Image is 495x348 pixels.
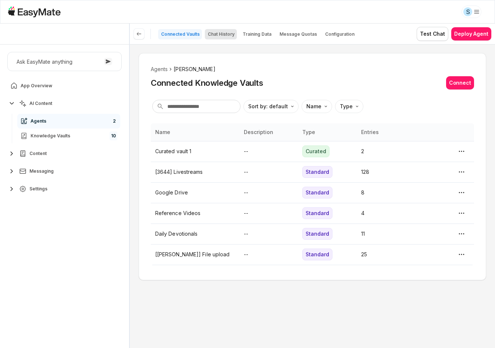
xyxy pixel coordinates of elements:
[325,31,355,37] p: Configuration
[463,7,472,16] div: S
[111,117,117,126] span: 2
[29,168,54,174] span: Messaging
[208,31,235,37] p: Chat History
[21,83,52,89] span: App Overview
[155,147,235,155] p: Curated vault 1
[244,147,294,155] p: --
[151,65,474,73] nav: breadcrumb
[340,102,353,110] p: Type
[155,250,235,259] p: [[PERSON_NAME]] File upload
[361,209,411,217] p: 4
[357,123,416,141] th: Entries
[244,209,294,217] p: --
[31,133,70,139] span: Knowledge Vaults
[29,186,47,192] span: Settings
[17,114,120,129] a: Agents2
[29,151,47,157] span: Content
[302,187,332,198] div: Standard
[302,145,330,157] div: Curated
[151,77,263,88] h2: Connected Knowledge Vaults
[7,182,122,196] button: Settings
[417,27,448,41] button: Test Chat
[244,168,294,176] p: --
[17,129,120,143] a: Knowledge Vaults10
[7,164,122,179] button: Messaging
[361,168,411,176] p: 128
[151,65,168,73] li: Agents
[244,250,294,259] p: --
[7,146,122,161] button: Content
[7,96,122,111] button: AI Content
[302,228,332,240] div: Standard
[302,249,332,260] div: Standard
[361,147,411,155] p: 2
[155,168,235,176] p: [3644] Livestreams
[298,123,357,141] th: Type
[302,100,332,113] button: Name
[155,209,235,217] p: Reference Videos
[446,76,474,89] button: Connect
[361,189,411,197] p: 8
[335,100,363,113] button: Type
[361,230,411,238] p: 11
[451,27,491,41] button: Deploy Agent
[302,207,332,219] div: Standard
[302,166,332,178] div: Standard
[29,101,52,106] span: AI Content
[279,31,317,37] p: Message Quotas
[244,189,294,197] p: --
[31,118,46,124] span: Agents
[155,189,235,197] p: Google Drive
[306,102,321,110] p: Name
[7,52,122,71] button: Ask EasyMate anything
[151,123,239,141] th: Name
[7,78,122,93] a: App Overview
[243,100,299,113] button: Sort by: default
[248,102,288,110] p: Sort by: default
[110,131,117,140] span: 10
[244,230,294,238] p: --
[239,123,298,141] th: Description
[155,230,235,238] p: Daily Devotionals
[161,31,200,37] p: Connected Vaults
[174,65,215,73] span: [PERSON_NAME]
[243,31,271,37] p: Training Data
[361,250,411,259] p: 25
